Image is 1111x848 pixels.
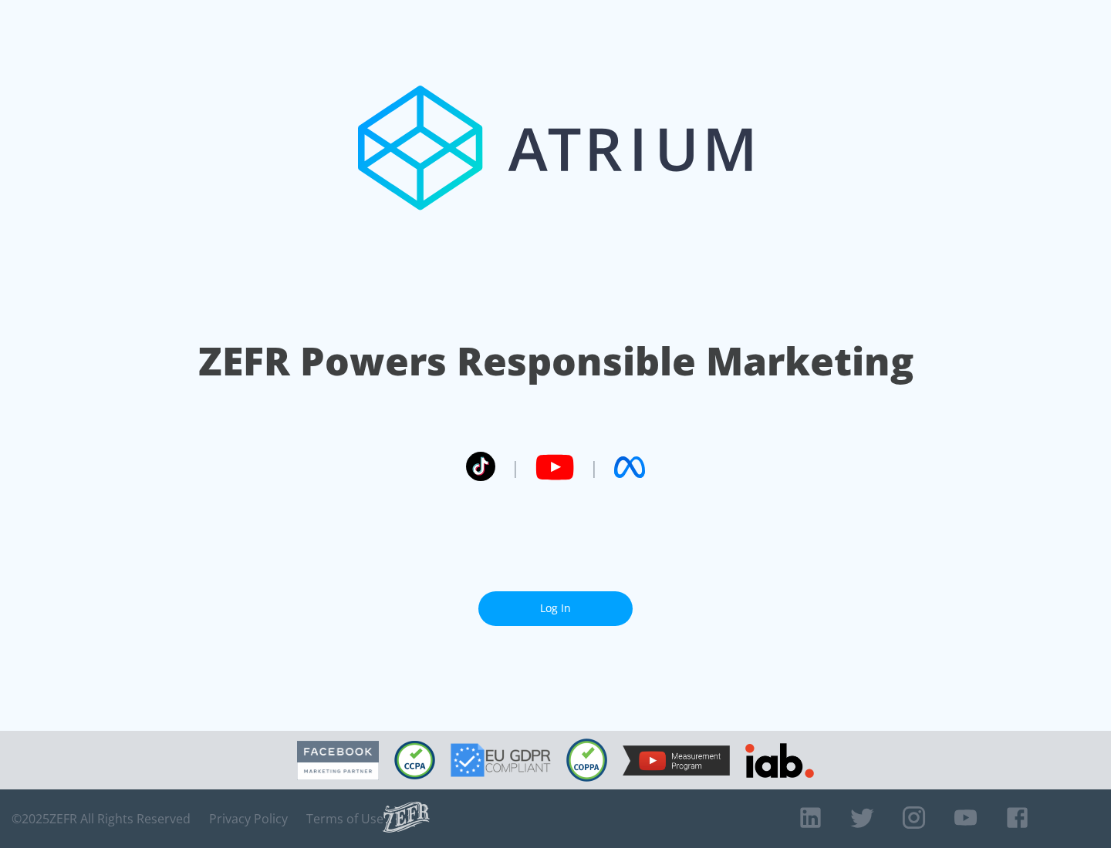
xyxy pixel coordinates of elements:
img: IAB [745,743,814,778]
img: YouTube Measurement Program [623,745,730,776]
span: © 2025 ZEFR All Rights Reserved [12,811,191,826]
img: CCPA Compliant [394,741,435,779]
h1: ZEFR Powers Responsible Marketing [198,335,913,388]
a: Privacy Policy [209,811,288,826]
span: | [589,456,599,479]
a: Terms of Use [306,811,383,826]
a: Log In [478,591,633,626]
img: GDPR Compliant [451,743,551,777]
img: COPPA Compliant [566,739,607,782]
img: Facebook Marketing Partner [297,741,379,780]
span: | [511,456,520,479]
